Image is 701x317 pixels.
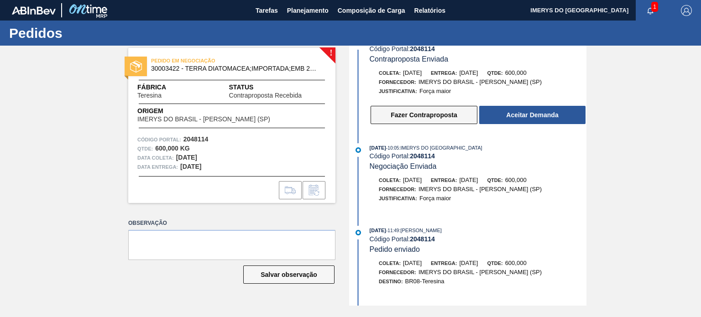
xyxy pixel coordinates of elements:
[505,177,527,183] span: 600,000
[338,5,405,16] span: Composição de Carga
[137,92,162,99] span: Teresina
[431,177,457,183] span: Entrega:
[419,195,451,202] span: Força maior
[505,69,527,76] span: 600,000
[410,235,435,243] strong: 2048114
[370,152,586,160] div: Código Portal:
[229,83,326,92] span: Status
[405,278,445,285] span: BR08-Teresina
[279,181,302,199] div: Ir para Composição de Carga
[386,146,399,151] span: - 10:05
[403,260,422,266] span: [DATE]
[130,61,142,73] img: status
[180,163,201,170] strong: [DATE]
[419,88,451,94] span: Força maior
[356,230,361,235] img: atual
[151,65,317,72] span: 30003422 - TERRA DIATOMACEA;IMPORTADA;EMB 24KG
[487,177,502,183] span: Qtde:
[379,177,401,183] span: Coleta:
[370,235,586,243] div: Código Portal:
[137,135,181,144] span: Código Portal:
[229,92,302,99] span: Contraproposta Recebida
[386,228,399,233] span: - 11:49
[636,4,665,17] button: Notificações
[287,5,329,16] span: Planejamento
[256,5,278,16] span: Tarefas
[137,144,153,153] span: Qtde :
[487,260,502,266] span: Qtde:
[379,196,417,201] span: Justificativa:
[379,88,417,94] span: Justificativa:
[176,154,197,161] strong: [DATE]
[379,79,416,85] span: Fornecedor:
[370,245,420,253] span: Pedido enviado
[183,135,209,143] strong: 2048114
[370,162,437,170] span: Negociação Enviada
[9,28,171,38] h1: Pedidos
[651,2,658,12] span: 1
[379,270,416,275] span: Fornecedor:
[370,45,586,52] div: Código Portal:
[414,5,445,16] span: Relatórios
[410,45,435,52] strong: 2048114
[459,177,478,183] span: [DATE]
[379,70,401,76] span: Coleta:
[431,260,457,266] span: Entrega:
[370,145,386,151] span: [DATE]
[128,217,335,230] label: Observação
[681,5,692,16] img: Logout
[403,177,422,183] span: [DATE]
[371,106,477,124] button: Fazer Contraproposta
[459,260,478,266] span: [DATE]
[431,70,457,76] span: Entrega:
[137,116,270,123] span: IMERYS DO BRASIL - [PERSON_NAME] (SP)
[399,145,482,151] span: : IMERYS DO [GEOGRAPHIC_DATA]
[379,260,401,266] span: Coleta:
[137,83,190,92] span: Fábrica
[399,228,442,233] span: : [PERSON_NAME]
[505,260,527,266] span: 600,000
[459,69,478,76] span: [DATE]
[155,145,190,152] strong: 600,000 KG
[370,228,386,233] span: [DATE]
[419,186,542,192] span: IMERYS DO BRASIL - [PERSON_NAME] (SP)
[137,153,174,162] span: Data coleta:
[356,147,361,153] img: atual
[151,56,279,65] span: PEDIDO EM NEGOCIAÇÃO
[137,162,178,171] span: Data entrega:
[379,187,416,192] span: Fornecedor:
[137,106,296,116] span: Origem
[419,78,542,85] span: IMERYS DO BRASIL - [PERSON_NAME] (SP)
[410,152,435,160] strong: 2048114
[370,55,449,63] span: Contraproposta Enviada
[419,269,542,275] span: IMERYS DO BRASIL - [PERSON_NAME] (SP)
[403,69,422,76] span: [DATE]
[487,70,502,76] span: Qtde:
[303,181,325,199] div: Informar alteração no pedido
[12,6,56,15] img: TNhmsLtSVTkK8tSr43FrP2fwEKptu5GPRR3wAAAABJRU5ErkJggg==
[379,279,403,284] span: Destino:
[479,106,586,124] button: Aceitar Demanda
[243,265,335,284] button: Salvar observação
